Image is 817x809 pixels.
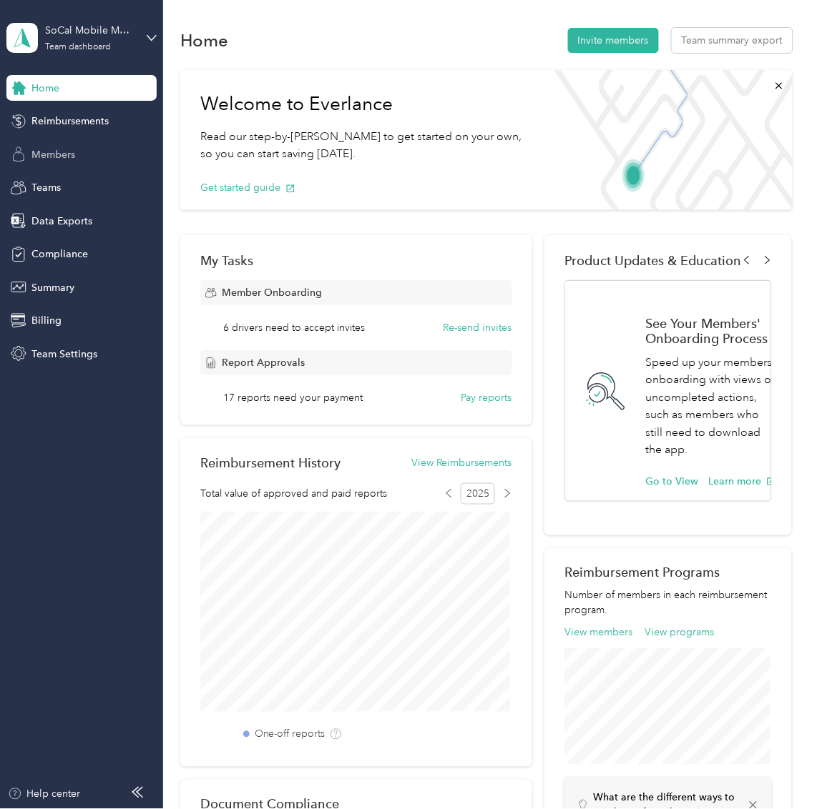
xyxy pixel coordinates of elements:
span: Product Updates & Education [564,253,741,268]
span: Compliance [31,247,88,262]
div: SoCal Mobile Medical Services LLC [45,23,134,38]
span: 2025 [461,483,495,505]
img: Welcome to everlance [544,70,793,210]
div: Team dashboard [45,43,111,51]
button: View Reimbursements [411,455,512,470]
button: View members [564,625,632,640]
span: Members [31,147,75,162]
p: Read our step-by-[PERSON_NAME] to get started on your own, so you can start saving [DATE]. [200,128,524,163]
span: Team Settings [31,347,97,362]
span: Teams [31,180,61,195]
label: One-off reports [255,727,326,742]
h1: Welcome to Everlance [200,93,524,116]
button: Help center [8,787,81,802]
p: Speed up your members' onboarding with views of uncompleted actions, such as members who still ne... [645,354,776,459]
button: Go to View [645,474,698,489]
button: Team summary export [672,28,793,53]
span: 17 reports need your payment [223,390,363,405]
p: Number of members in each reimbursement program. [564,588,772,618]
span: Data Exports [31,214,92,229]
button: Learn more [708,474,776,489]
span: Summary [31,280,74,295]
span: Report Approvals [222,355,305,370]
span: Member Onboarding [222,285,322,300]
iframe: Everlance-gr Chat Button Frame [737,729,817,809]
span: Billing [31,313,62,328]
h2: Reimbursement History [200,455,341,470]
div: My Tasks [200,253,512,268]
button: Re-send invites [444,320,512,335]
button: Pay reports [461,390,512,405]
h1: See Your Members' Onboarding Process [645,316,776,346]
span: Total value of approved and paid reports [200,486,387,501]
h1: Home [180,33,228,48]
span: Reimbursements [31,114,109,129]
button: Invite members [568,28,659,53]
button: Get started guide [200,180,295,195]
span: Home [31,81,59,96]
h2: Reimbursement Programs [564,565,772,580]
span: 6 drivers need to accept invites [223,320,365,335]
button: View programs [645,625,715,640]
